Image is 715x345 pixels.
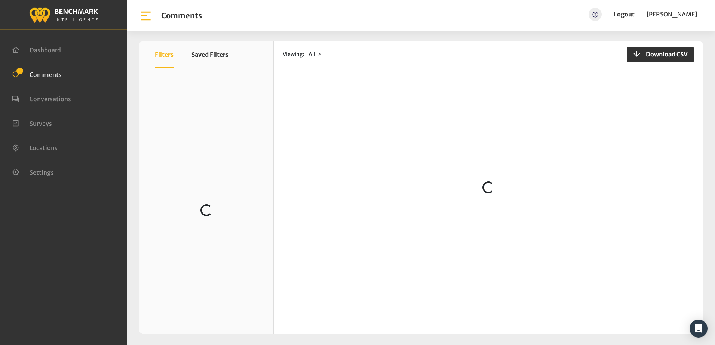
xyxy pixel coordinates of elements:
span: Surveys [30,119,52,127]
div: Open Intercom Messenger [690,320,708,338]
a: Logout [614,10,635,18]
h1: Comments [161,11,202,20]
a: Surveys [12,119,52,127]
a: Locations [12,143,58,151]
img: bar [139,9,152,22]
span: Locations [30,144,58,152]
a: Logout [614,8,635,21]
button: Download CSV [627,47,694,62]
button: Saved Filters [191,41,228,68]
span: Conversations [30,95,71,103]
span: Viewing: [283,50,304,58]
a: Dashboard [12,46,61,53]
span: Comments [30,71,62,78]
a: [PERSON_NAME] [647,8,697,21]
span: Dashboard [30,46,61,54]
span: [PERSON_NAME] [647,10,697,18]
button: Filters [155,41,174,68]
span: Settings [30,168,54,176]
a: Settings [12,168,54,175]
span: All [309,51,315,57]
img: benchmark [29,6,98,24]
span: Download CSV [641,50,688,59]
a: Conversations [12,94,71,102]
a: Comments [12,70,62,78]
